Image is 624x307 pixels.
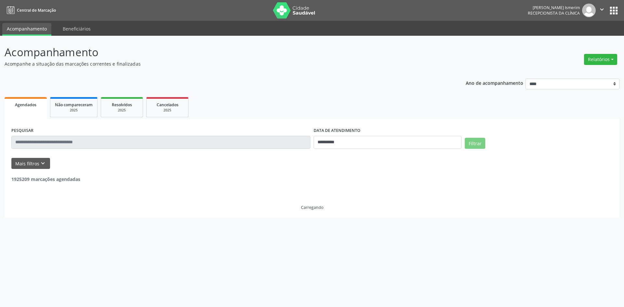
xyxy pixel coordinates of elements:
[608,5,619,16] button: apps
[528,10,580,16] span: Recepcionista da clínica
[5,44,435,60] p: Acompanhamento
[314,126,360,136] label: DATA DE ATENDIMENTO
[301,205,323,210] div: Carregando
[55,108,93,113] div: 2025
[39,160,46,167] i: keyboard_arrow_down
[55,102,93,108] span: Não compareceram
[5,60,435,67] p: Acompanhe a situação das marcações correntes e finalizadas
[528,5,580,10] div: [PERSON_NAME] Ismerim
[15,102,36,108] span: Agendados
[151,108,184,113] div: 2025
[466,79,523,87] p: Ano de acompanhamento
[596,4,608,17] button: 
[582,4,596,17] img: img
[584,54,617,65] button: Relatórios
[157,102,178,108] span: Cancelados
[58,23,95,34] a: Beneficiários
[2,23,51,36] a: Acompanhamento
[11,158,50,169] button: Mais filtroskeyboard_arrow_down
[5,5,56,16] a: Central de Marcação
[598,6,605,13] i: 
[17,7,56,13] span: Central de Marcação
[11,126,33,136] label: PESQUISAR
[112,102,132,108] span: Resolvidos
[11,176,80,182] strong: 1925209 marcações agendadas
[465,138,485,149] button: Filtrar
[106,108,138,113] div: 2025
